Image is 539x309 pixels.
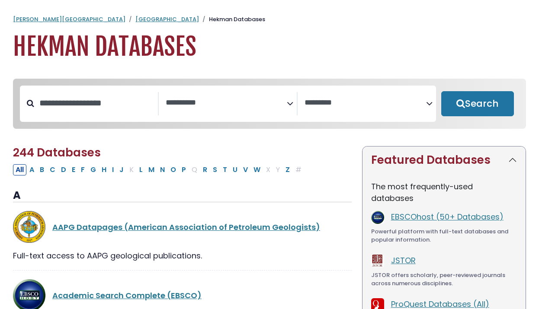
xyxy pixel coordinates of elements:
[52,222,320,233] a: AAPG Datapages (American Association of Petroleum Geologists)
[168,164,179,175] button: Filter Results O
[52,290,202,301] a: Academic Search Complete (EBSCO)
[166,99,287,108] textarea: Search
[241,164,250,175] button: Filter Results V
[37,164,47,175] button: Filter Results B
[220,164,230,175] button: Filter Results T
[363,147,526,174] button: Featured Databases
[371,227,517,244] div: Powerful platform with full-text databases and popular information.
[13,32,526,61] h1: Hekman Databases
[371,271,517,288] div: JSTOR offers scholarly, peer-reviewed journals across numerous disciplines.
[13,145,101,160] span: 244 Databases
[13,250,352,261] div: Full-text access to AAPG geological publications.
[135,15,199,23] a: [GEOGRAPHIC_DATA]
[210,164,220,175] button: Filter Results S
[69,164,78,175] button: Filter Results E
[13,15,526,24] nav: breadcrumb
[34,96,158,110] input: Search database by title or keyword
[13,189,352,202] h3: A
[99,164,109,175] button: Filter Results H
[78,164,87,175] button: Filter Results F
[13,164,26,175] button: All
[230,164,240,175] button: Filter Results U
[117,164,126,175] button: Filter Results J
[58,164,69,175] button: Filter Results D
[13,15,125,23] a: [PERSON_NAME][GEOGRAPHIC_DATA]
[88,164,99,175] button: Filter Results G
[305,99,426,108] textarea: Search
[441,91,514,116] button: Submit for Search Results
[146,164,157,175] button: Filter Results M
[137,164,145,175] button: Filter Results L
[371,181,517,204] p: The most frequently-used databases
[179,164,189,175] button: Filter Results P
[391,255,416,266] a: JSTOR
[13,79,526,129] nav: Search filters
[199,15,265,24] li: Hekman Databases
[27,164,37,175] button: Filter Results A
[109,164,116,175] button: Filter Results I
[47,164,58,175] button: Filter Results C
[251,164,263,175] button: Filter Results W
[391,211,504,222] a: EBSCOhost (50+ Databases)
[283,164,292,175] button: Filter Results Z
[200,164,210,175] button: Filter Results R
[13,164,305,175] div: Alpha-list to filter by first letter of database name
[157,164,167,175] button: Filter Results N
